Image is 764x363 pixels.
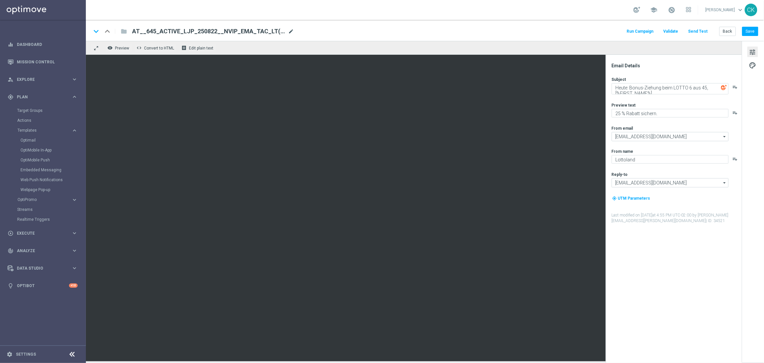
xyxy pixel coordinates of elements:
div: Webpage Pop-up [20,185,85,195]
span: keyboard_arrow_down [737,6,744,14]
div: Email Details [612,63,741,69]
span: Validate [664,29,678,34]
a: Settings [16,352,36,356]
div: Templates [18,128,71,132]
i: keyboard_arrow_right [71,247,78,254]
span: code [136,45,142,50]
i: my_location [612,196,617,201]
span: Templates [18,128,65,132]
a: Optimail [20,138,69,143]
i: keyboard_arrow_right [71,230,78,236]
button: Data Studio keyboard_arrow_right [7,266,78,271]
button: person_search Explore keyboard_arrow_right [7,77,78,82]
span: AT__645_ACTIVE_LJP_250822__NVIP_EMA_TAC_LT(1) [132,27,285,35]
i: track_changes [8,248,14,254]
button: equalizer Dashboard [7,42,78,47]
input: Select [612,178,729,187]
span: palette [749,61,756,70]
div: Optimail [20,135,85,145]
div: Data Studio [8,265,71,271]
span: UTM Parameters [618,196,650,201]
a: Mission Control [17,53,78,71]
div: Dashboard [8,36,78,53]
button: Run Campaign [626,27,655,36]
a: [PERSON_NAME]keyboard_arrow_down [705,5,745,15]
button: Validate [663,27,679,36]
button: OptiPromo keyboard_arrow_right [17,197,78,202]
i: equalizer [8,42,14,48]
span: Edit plain text [189,46,213,50]
button: Send Test [687,27,709,36]
button: Templates keyboard_arrow_right [17,128,78,133]
span: | ID: 34521 [706,218,725,223]
div: Streams [17,205,85,214]
button: my_location UTM Parameters [612,195,651,202]
button: receipt Edit plain text [180,44,216,52]
div: OptiPromo [17,195,85,205]
div: Actions [17,115,85,125]
i: settings [7,351,13,357]
button: lightbulb Optibot +10 [7,283,78,288]
a: Actions [17,118,69,123]
i: person_search [8,77,14,82]
i: play_circle_outline [8,230,14,236]
div: Execute [8,230,71,236]
a: Webpage Pop-up [20,187,69,192]
i: remove_red_eye [107,45,113,50]
span: school [650,6,658,14]
div: Plan [8,94,71,100]
i: keyboard_arrow_right [71,197,78,203]
button: gps_fixed Plan keyboard_arrow_right [7,94,78,100]
button: code Convert to HTML [135,44,177,52]
div: Templates [17,125,85,195]
i: lightbulb [8,283,14,289]
span: mode_edit [288,28,294,34]
a: Embedded Messaging [20,167,69,173]
i: arrow_drop_down [722,179,728,187]
input: Select [612,132,729,141]
button: track_changes Analyze keyboard_arrow_right [7,248,78,253]
label: Last modified on [DATE] at 4:55 PM UTC-02:00 by [PERSON_NAME][EMAIL_ADDRESS][PERSON_NAME][DOMAIN_... [612,213,741,224]
button: palette [747,60,758,70]
button: playlist_add [733,84,738,90]
img: optiGenie.svg [721,84,727,90]
div: Analyze [8,248,71,254]
label: From email [612,126,633,131]
i: gps_fixed [8,94,14,100]
div: Target Groups [17,106,85,115]
i: keyboard_arrow_right [71,265,78,271]
span: Convert to HTML [144,46,174,50]
a: Target Groups [17,108,69,113]
i: arrow_drop_down [722,132,728,141]
div: Optibot [8,277,78,294]
a: Realtime Triggers [17,217,69,222]
a: Dashboard [17,36,78,53]
i: receipt [181,45,187,50]
button: playlist_add [733,156,738,162]
i: keyboard_arrow_right [71,76,78,82]
a: Streams [17,207,69,212]
button: play_circle_outline Execute keyboard_arrow_right [7,231,78,236]
a: Optibot [17,277,69,294]
span: OptiPromo [18,198,65,202]
a: OptiMobile In-App [20,148,69,153]
i: keyboard_arrow_right [71,94,78,100]
button: Back [719,27,736,36]
label: Reply-to [612,172,628,177]
div: OptiPromo [18,198,71,202]
i: keyboard_arrow_right [71,127,78,134]
span: tune [749,48,756,56]
span: Explore [17,78,71,82]
div: Web Push Notifications [20,175,85,185]
div: OptiMobile Push [20,155,85,165]
div: Mission Control [7,59,78,65]
div: Mission Control [8,53,78,71]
